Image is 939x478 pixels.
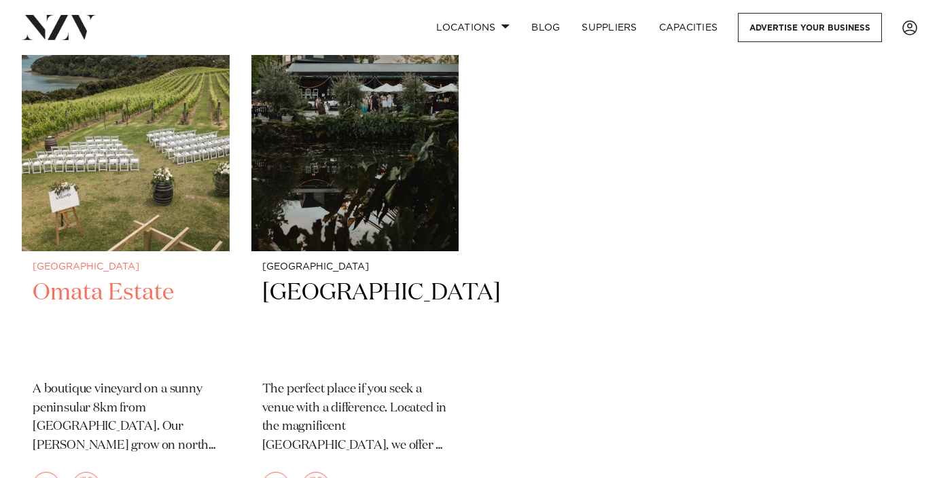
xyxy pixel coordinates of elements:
[22,15,96,39] img: nzv-logo.png
[520,13,571,42] a: BLOG
[425,13,520,42] a: Locations
[262,278,448,369] h2: [GEOGRAPHIC_DATA]
[648,13,729,42] a: Capacities
[738,13,882,42] a: Advertise your business
[571,13,648,42] a: SUPPLIERS
[33,262,219,272] small: [GEOGRAPHIC_DATA]
[33,380,219,456] p: A boutique vineyard on a sunny peninsular 8km from [GEOGRAPHIC_DATA]. Our [PERSON_NAME] grow on n...
[262,262,448,272] small: [GEOGRAPHIC_DATA]
[262,380,448,456] p: The perfect place if you seek a venue with a difference. Located in the magnificent [GEOGRAPHIC_D...
[33,278,219,369] h2: Omata Estate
